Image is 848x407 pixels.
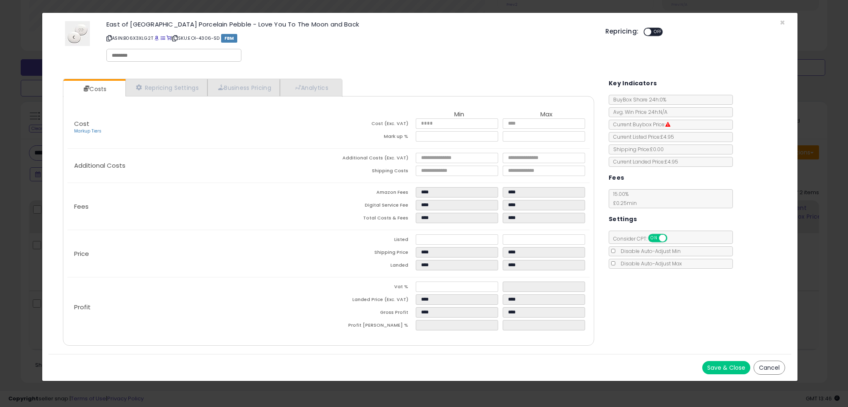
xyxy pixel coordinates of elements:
[649,235,659,242] span: ON
[609,121,670,128] span: Current Buybox Price:
[416,111,503,118] th: Min
[605,28,638,35] h5: Repricing:
[67,162,328,169] p: Additional Costs
[609,78,657,89] h5: Key Indicators
[67,304,328,311] p: Profit
[154,35,159,41] a: BuyBox page
[666,235,679,242] span: OFF
[609,158,678,165] span: Current Landed Price: £4.95
[106,31,593,45] p: ASIN: B06X3XLG2T | SKU: EOI-4306-SD
[67,250,328,257] p: Price
[125,79,207,96] a: Repricing Settings
[609,190,637,207] span: 15.00 %
[221,34,238,43] span: FBM
[329,200,416,213] td: Digital Service Fee
[651,29,665,36] span: OFF
[329,307,416,320] td: Gross Profit
[329,320,416,333] td: Profit [PERSON_NAME] %
[67,203,328,210] p: Fees
[503,111,590,118] th: Max
[609,133,674,140] span: Current Listed Price: £4.95
[329,187,416,200] td: Amazon Fees
[609,96,666,103] span: BuyBox Share 24h: 0%
[329,282,416,294] td: Vat %
[780,17,785,29] span: ×
[609,214,637,224] h5: Settings
[609,173,624,183] h5: Fees
[665,122,670,127] i: Suppressed Buy Box
[65,21,90,46] img: 3186LltIQtL._SL60_.jpg
[617,248,681,255] span: Disable Auto-Adjust Min
[609,108,667,116] span: Avg. Win Price 24h: N/A
[329,234,416,247] td: Listed
[609,200,637,207] span: £0.25 min
[329,166,416,178] td: Shipping Costs
[74,128,101,134] a: Markup Tiers
[106,21,593,27] h3: East of [GEOGRAPHIC_DATA] Porcelain Pebble - Love You To The Moon and Back
[329,260,416,273] td: Landed
[329,213,416,226] td: Total Costs & Fees
[161,35,165,41] a: All offer listings
[166,35,171,41] a: Your listing only
[702,361,750,374] button: Save & Close
[609,235,678,242] span: Consider CPT:
[754,361,785,375] button: Cancel
[207,79,280,96] a: Business Pricing
[329,294,416,307] td: Landed Price (Exc. VAT)
[63,81,125,97] a: Costs
[329,153,416,166] td: Additional Costs (Exc. VAT)
[329,118,416,131] td: Cost (Exc. VAT)
[329,131,416,144] td: Mark up %
[67,120,328,135] p: Cost
[617,260,682,267] span: Disable Auto-Adjust Max
[329,247,416,260] td: Shipping Price
[609,146,664,153] span: Shipping Price: £0.00
[280,79,341,96] a: Analytics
